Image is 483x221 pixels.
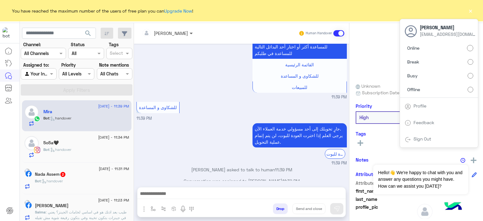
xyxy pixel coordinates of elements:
span: : handover [49,116,71,120]
img: create order [171,206,176,211]
span: Bot [35,179,41,183]
input: Break [468,59,473,65]
label: Tags [109,41,119,48]
h6: Notes [356,157,369,163]
span: Busy [407,72,418,79]
span: Bot [43,116,49,120]
img: send voice note [179,205,187,213]
label: Priority [61,62,76,68]
img: send message [334,206,340,212]
span: Hello!👋 We're happy to chat with you and answer any questions you might have. How can we assist y... [373,165,468,194]
span: Attribute Name [356,180,416,186]
span: Offline [407,86,420,93]
span: 11:39 PM [331,160,347,166]
span: [PERSON_NAME] [420,24,476,31]
span: للشكاوى و المساعدة [281,73,319,79]
span: 11:39 PM [331,94,347,100]
button: Drop [273,203,288,214]
h6: Tags [356,131,477,136]
h5: Nada Assem [35,172,66,177]
img: Facebook [25,202,32,208]
img: make a call [189,207,194,212]
img: tab [405,103,411,110]
img: WhatsApp [34,116,40,122]
h5: 5o5a🖤 [43,140,59,146]
p: 11/8/2025, 11:39 PM [253,35,347,59]
p: [PERSON_NAME] asked to talk to human [136,166,347,173]
input: Busy [468,73,473,79]
a: Profile [414,103,426,108]
img: defaultAdmin.png [25,105,39,119]
p: 11/8/2025, 11:39 PM [253,123,347,147]
span: [EMAIL_ADDRESS][DOMAIN_NAME] [420,31,476,37]
a: Feedback [414,120,434,125]
img: defaultAdmin.png [417,204,433,219]
img: 919860931428189 [3,27,14,39]
span: 11:39 PM [275,167,292,172]
a: Sign Out [414,136,431,141]
button: create order [169,203,179,214]
span: Online [407,45,419,51]
span: Break [407,58,419,65]
span: 11:39 PM [136,116,152,121]
button: select flow [148,203,158,214]
button: Apply Filters [21,84,132,96]
img: send attachment [140,205,148,213]
span: first_name [356,188,416,194]
button: search [80,28,96,41]
img: defaultAdmin.png [25,136,39,150]
span: القائمة الرئيسية [285,62,314,67]
span: You have reached the maximum number of the users of free plan you can ! [12,8,193,14]
img: tab [405,136,411,143]
span: للشكاوى و المساعدة [139,105,177,110]
label: Channel: [23,41,41,48]
small: Human Handover [306,31,332,36]
img: picture [25,169,30,174]
span: [DATE] - 11:31 PM [99,166,129,172]
img: select flow [151,206,156,211]
button: Trigger scenario [158,203,169,214]
span: Unknown [356,83,380,89]
img: hulul-logo.png [442,196,464,218]
h6: Attributes [356,171,378,177]
span: للمبيعات [292,85,307,90]
img: picture [25,200,30,206]
img: tab [405,120,411,126]
span: profile_pic [356,204,416,218]
div: Select [109,50,123,58]
span: Subscription Date : [DATE] [362,89,416,96]
button: Send and close [292,203,325,214]
span: : handover [41,179,63,183]
h6: Priority [356,103,372,109]
div: العودة للبوت [325,149,345,159]
span: : handover [49,147,71,152]
input: Offline [468,87,473,92]
span: search [84,30,92,37]
span: 2 [60,172,65,177]
label: Status [71,41,85,48]
img: Instagram [34,147,40,153]
span: Bot [43,147,49,152]
h5: Mira [43,109,52,114]
img: add [471,157,476,163]
span: [DATE] - 11:34 PM [98,135,129,140]
h5: Salma Kamal [35,203,69,208]
img: Facebook [25,171,32,177]
span: last_name [356,196,416,202]
a: Upgrade Now [164,8,192,14]
label: Assigned to: [23,62,49,68]
label: Note mentions [99,62,129,68]
span: Salma [35,210,46,214]
img: Trigger scenario [161,206,166,211]
input: Online [467,45,473,51]
button: × [467,8,474,14]
span: [DATE] - 11:39 PM [98,103,129,109]
span: 11:39 PM [282,178,300,184]
span: [DATE] - 11:23 PM [98,197,129,203]
p: Conversation was assigned to [PERSON_NAME] [136,178,347,184]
